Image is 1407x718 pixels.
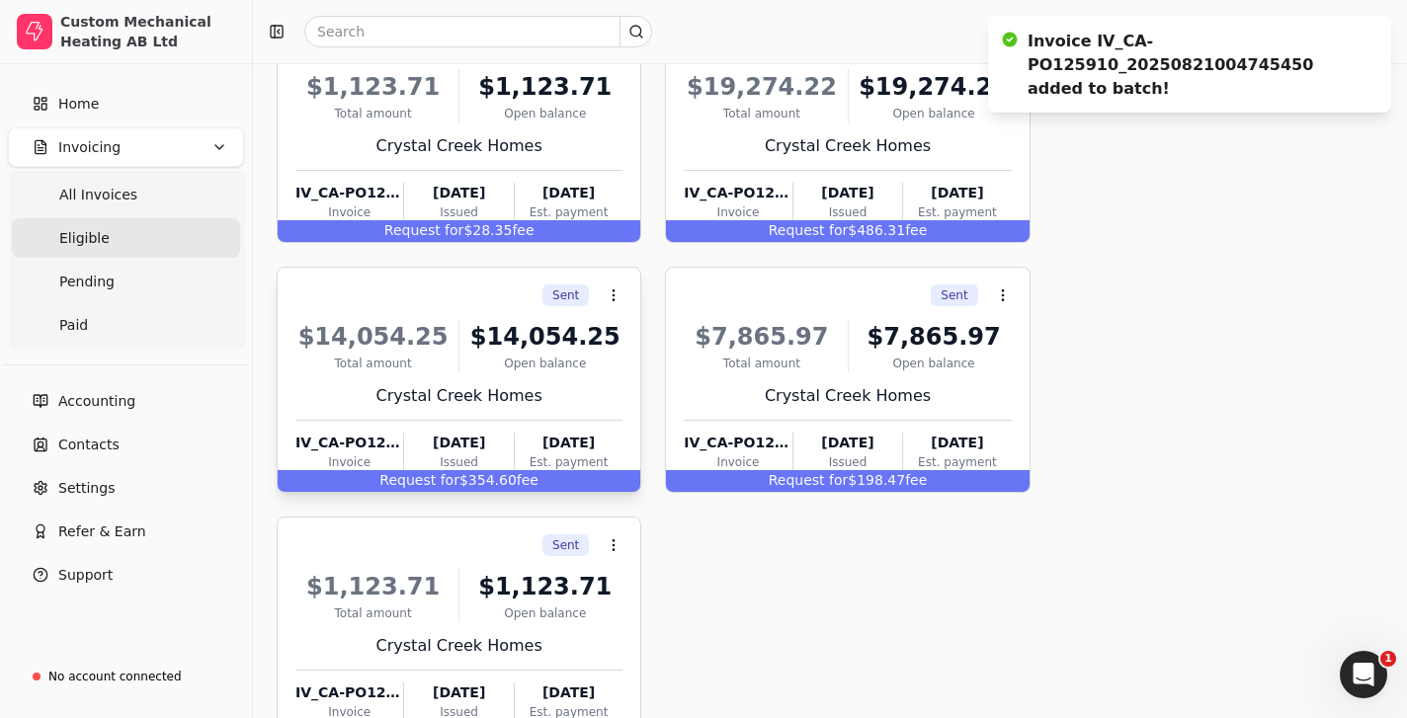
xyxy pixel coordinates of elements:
[793,453,902,471] div: Issued
[379,472,459,488] span: Request for
[515,203,622,221] div: Est. payment
[1340,651,1387,698] iframe: Intercom live chat
[684,105,839,122] div: Total amount
[295,604,451,622] div: Total amount
[903,453,1011,471] div: Est. payment
[515,433,622,453] div: [DATE]
[295,105,451,122] div: Total amount
[684,355,839,372] div: Total amount
[8,512,244,551] button: Refer & Earn
[59,315,88,336] span: Paid
[295,433,403,453] div: IV_CA-PO121842_20250820131855621
[903,203,1011,221] div: Est. payment
[684,203,791,221] div: Invoice
[295,69,451,105] div: $1,123.71
[48,668,182,685] div: No account connected
[857,69,1012,105] div: $19,274.22
[278,470,640,492] div: $354.60
[467,105,622,122] div: Open balance
[905,472,927,488] span: fee
[684,134,1011,158] div: Crystal Creek Homes
[467,319,622,355] div: $14,054.25
[12,218,240,258] a: Eligible
[295,453,403,471] div: Invoice
[8,381,244,421] a: Accounting
[304,16,652,47] input: Search
[1380,651,1396,667] span: 1
[8,84,244,123] a: Home
[552,536,579,554] span: Sent
[295,183,403,203] div: IV_CA-PO120260_20250819161255918
[12,262,240,301] a: Pending
[515,453,622,471] div: Est. payment
[384,222,464,238] span: Request for
[857,105,1012,122] div: Open balance
[295,203,403,221] div: Invoice
[58,565,113,586] span: Support
[552,286,579,304] span: Sent
[515,183,622,203] div: [DATE]
[467,569,622,604] div: $1,123.71
[295,634,622,658] div: Crystal Creek Homes
[684,69,839,105] div: $19,274.22
[684,433,791,453] div: IV_CA-PO126465_20250822162804965
[684,183,791,203] div: IV_CA-PO125910_20250821004745450
[58,94,99,115] span: Home
[941,286,967,304] span: Sent
[404,433,513,453] div: [DATE]
[769,472,849,488] span: Request for
[295,319,451,355] div: $14,054.25
[793,203,902,221] div: Issued
[769,222,849,238] span: Request for
[1028,30,1352,101] div: Invoice IV_CA-PO125910_20250821004745450 added to batch!
[295,682,403,703] div: IV_CA-PO120675_20250825162039250
[857,319,1012,355] div: $7,865.97
[793,433,902,453] div: [DATE]
[8,468,244,508] a: Settings
[684,453,791,471] div: Invoice
[404,183,513,203] div: [DATE]
[8,659,244,694] a: No account connected
[278,220,640,242] div: $28.35
[517,472,538,488] span: fee
[295,134,622,158] div: Crystal Creek Homes
[8,425,244,464] a: Contacts
[12,175,240,214] a: All Invoices
[467,604,622,622] div: Open balance
[905,222,927,238] span: fee
[467,355,622,372] div: Open balance
[58,137,121,158] span: Invoicing
[404,682,513,703] div: [DATE]
[59,228,110,249] span: Eligible
[684,384,1011,408] div: Crystal Creek Homes
[295,569,451,604] div: $1,123.71
[666,470,1029,492] div: $198.47
[404,453,513,471] div: Issued
[59,185,137,205] span: All Invoices
[515,682,622,703] div: [DATE]
[58,435,120,455] span: Contacts
[58,521,146,542] span: Refer & Earn
[467,69,622,105] div: $1,123.71
[857,355,1012,372] div: Open balance
[666,220,1029,242] div: $486.31
[60,12,235,51] div: Custom Mechanical Heating AB Ltd
[295,355,451,372] div: Total amount
[12,305,240,345] a: Paid
[59,272,115,292] span: Pending
[58,391,135,412] span: Accounting
[793,183,902,203] div: [DATE]
[404,203,513,221] div: Issued
[512,222,534,238] span: fee
[295,384,622,408] div: Crystal Creek Homes
[903,183,1011,203] div: [DATE]
[684,319,839,355] div: $7,865.97
[8,555,244,595] button: Support
[8,127,244,167] button: Invoicing
[58,478,115,499] span: Settings
[903,433,1011,453] div: [DATE]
